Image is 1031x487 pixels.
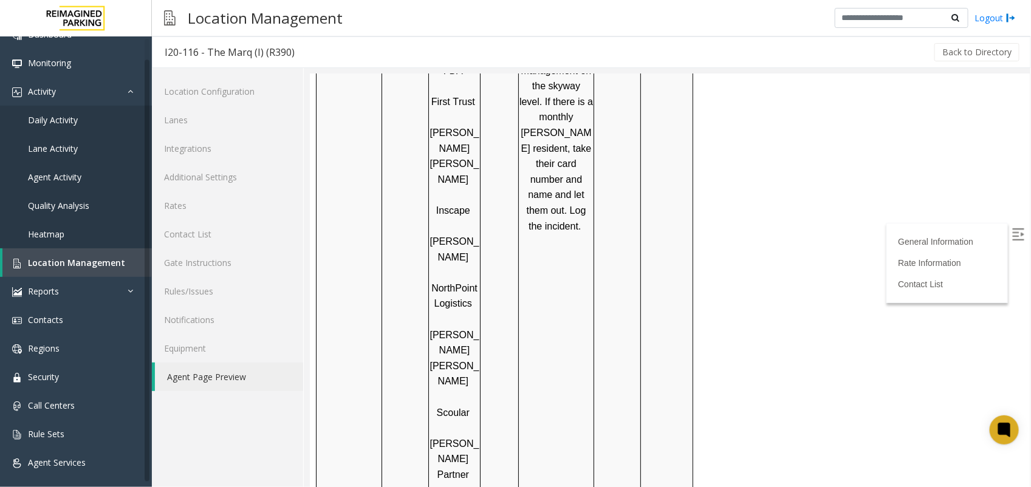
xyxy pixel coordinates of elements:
[12,458,22,468] img: 'icon'
[588,205,633,215] a: Contact List
[2,248,152,277] a: Location Management
[588,184,651,194] a: Rate Information
[122,209,170,235] span: NorthPoint Logistics
[120,364,170,390] span: [PERSON_NAME]
[152,191,303,220] a: Rates
[12,430,22,440] img: 'icon'
[164,3,176,33] img: pageIcon
[28,342,60,354] span: Regions
[165,44,295,60] div: I20-116 - The Marq (I) (R390)
[12,401,22,411] img: 'icon'
[28,257,125,268] span: Location Management
[28,428,64,440] span: Rule Sets
[152,77,303,106] a: Location Configuration
[12,259,22,268] img: 'icon'
[28,171,81,183] span: Agent Activity
[120,53,170,111] span: [PERSON_NAME] [PERSON_NAME]
[28,457,86,468] span: Agent Services
[28,143,78,154] span: Lane Activity
[28,114,78,126] span: Daily Activity
[152,305,303,334] a: Notifications
[120,162,170,188] span: [PERSON_NAME]
[702,154,714,166] img: Open/Close Sidebar Menu
[28,314,63,325] span: Contacts
[588,163,663,172] a: General Information
[152,163,303,191] a: Additional Settings
[152,134,303,163] a: Integrations
[12,87,22,97] img: 'icon'
[1006,12,1016,24] img: logout
[934,43,1019,61] button: Back to Directory
[12,344,22,354] img: 'icon'
[12,316,22,325] img: 'icon'
[12,373,22,383] img: 'icon'
[127,333,160,344] span: Scoular
[152,248,303,277] a: Gate Instructions
[128,395,159,406] span: Partner
[28,57,71,69] span: Monitoring
[12,287,22,297] img: 'icon'
[122,22,165,33] span: First Trust
[152,277,303,305] a: Rules/Issues
[12,59,22,69] img: 'icon'
[28,200,89,211] span: Quality Analysis
[28,86,56,97] span: Activity
[28,400,75,411] span: Call Centers
[152,106,303,134] a: Lanes
[126,131,160,141] span: Inscape
[28,371,59,383] span: Security
[28,285,59,297] span: Reports
[974,12,1016,24] a: Logout
[28,228,64,240] span: Heatmap
[155,363,303,391] a: Agent Page Preview
[182,3,349,33] h3: Location Management
[120,256,170,313] span: [PERSON_NAME] [PERSON_NAME]
[152,334,303,363] a: Equipment
[152,220,303,248] a: Contact List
